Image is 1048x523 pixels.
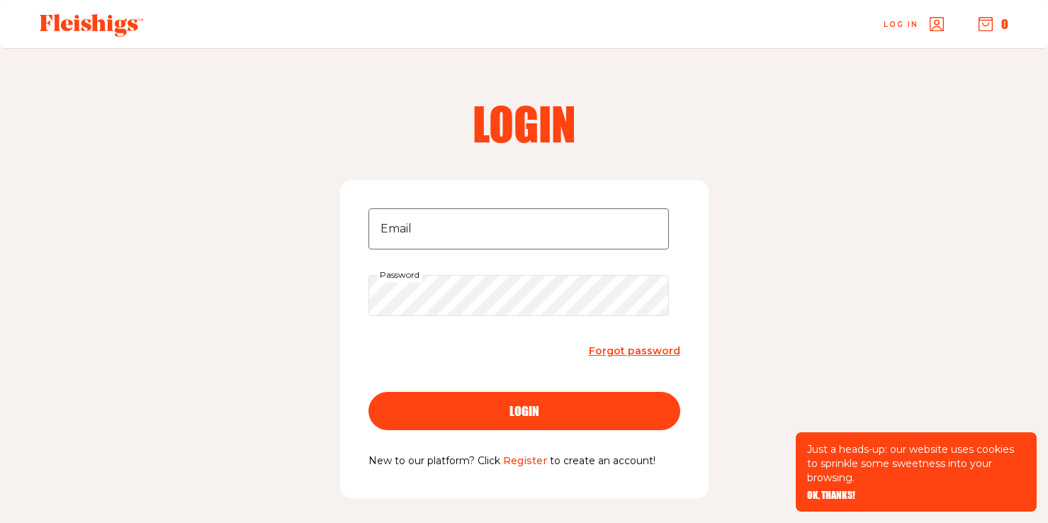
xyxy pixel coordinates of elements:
[343,101,706,146] h2: Login
[807,442,1025,485] p: Just a heads-up: our website uses cookies to sprinkle some sweetness into your browsing.
[368,453,680,470] p: New to our platform? Click to create an account!
[807,490,855,500] button: OK, THANKS!
[377,267,422,283] label: Password
[368,275,669,316] input: Password
[979,16,1008,32] button: 0
[884,17,944,31] a: Log in
[884,19,918,30] span: Log in
[368,208,669,249] input: Email
[503,454,547,467] a: Register
[589,342,680,361] a: Forgot password
[509,405,539,417] span: login
[589,344,680,357] span: Forgot password
[368,392,680,430] button: login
